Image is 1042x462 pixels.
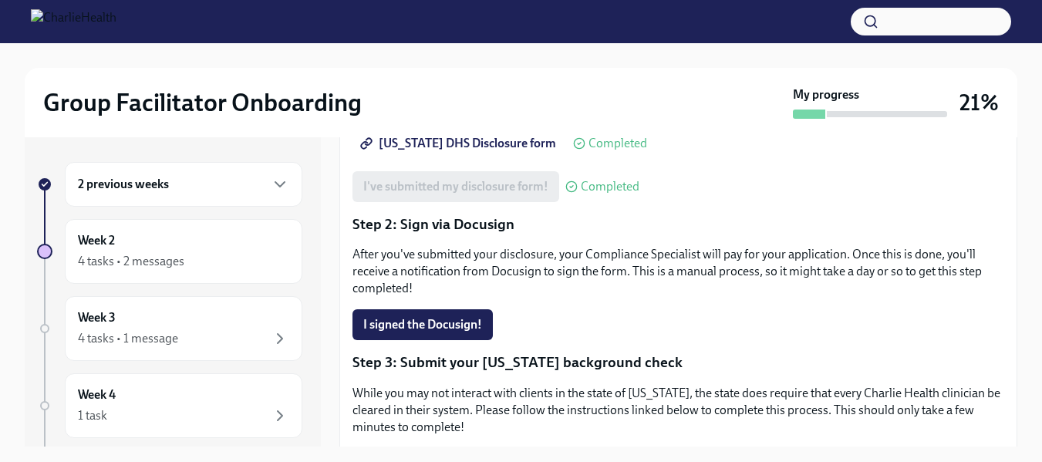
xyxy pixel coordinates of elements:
p: While you may not interact with clients in the state of [US_STATE], the state does require that e... [352,385,1004,436]
strong: My progress [793,86,859,103]
span: [US_STATE] DHS Disclosure form [363,136,556,151]
h6: Week 2 [78,232,115,249]
p: Step 2: Sign via Docusign [352,214,1004,234]
h6: 2 previous weeks [78,176,169,193]
span: Completed [588,137,647,150]
p: After you've submitted your disclosure, your Compliance Specialist will pay for your application.... [352,246,1004,297]
h6: Week 4 [78,386,116,403]
a: Week 24 tasks • 2 messages [37,219,302,284]
button: I signed the Docusign! [352,309,493,340]
span: Completed [581,180,639,193]
h3: 21% [959,89,999,116]
div: 1 task [78,407,107,424]
p: Step 3: Submit your [US_STATE] background check [352,352,1004,373]
a: Week 41 task [37,373,302,438]
img: CharlieHealth [31,9,116,34]
span: I signed the Docusign! [363,317,482,332]
div: 4 tasks • 2 messages [78,253,184,270]
a: [US_STATE] DHS Disclosure form [352,128,567,159]
a: Week 34 tasks • 1 message [37,296,302,361]
div: 4 tasks • 1 message [78,330,178,347]
h2: Group Facilitator Onboarding [43,87,362,118]
div: 2 previous weeks [65,162,302,207]
h6: Week 3 [78,309,116,326]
